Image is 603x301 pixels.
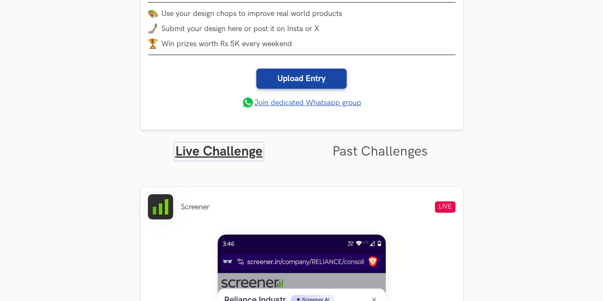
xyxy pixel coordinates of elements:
[256,69,347,89] a: Upload Entry
[242,96,361,109] a: Join dedicated Whatsapp group
[435,201,456,213] span: LIVE
[332,143,428,160] a: Past Challenges
[148,39,456,49] li: Win prizes worth Rs 5K every weekend
[181,203,210,211] li: Screener
[148,39,158,49] img: trophy.png
[161,24,319,33] span: Submit your design here or post it on Insta or X
[242,96,254,109] img: whatsapp.png
[148,8,158,18] img: palette.png
[148,8,456,18] li: Use your design chops to improve real world products
[148,24,158,34] img: mobile-in-hand.png
[175,143,263,160] a: Live Challenge
[140,130,463,160] ul: Tabs Interface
